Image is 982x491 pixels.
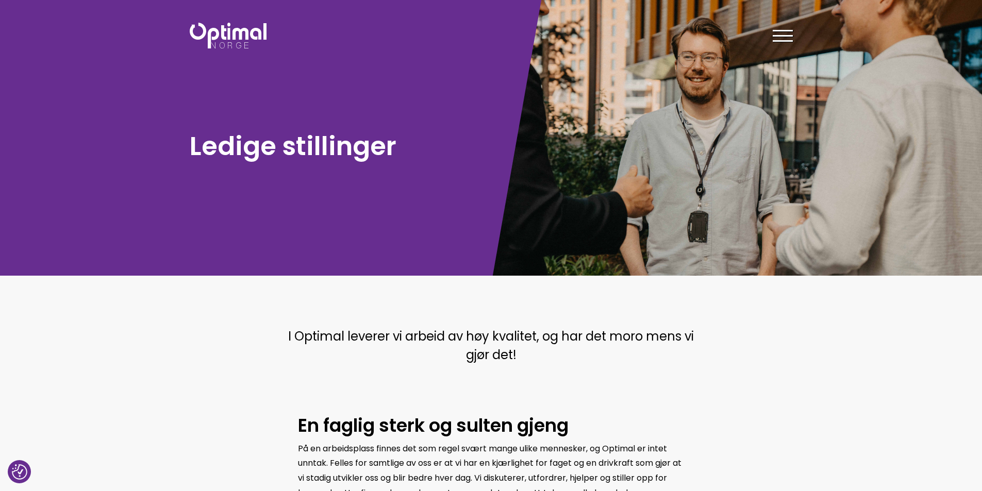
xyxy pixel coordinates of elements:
span: I Optimal leverer vi arbeid av høy kvalitet, og har det moro mens vi gjør det! [288,328,694,363]
img: Revisit consent button [12,464,27,480]
h1: Ledige stillinger [190,129,486,163]
img: Optimal Norge [190,23,267,48]
h2: En faglig sterk og sulten gjeng [298,414,685,437]
button: Samtykkepreferanser [12,464,27,480]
